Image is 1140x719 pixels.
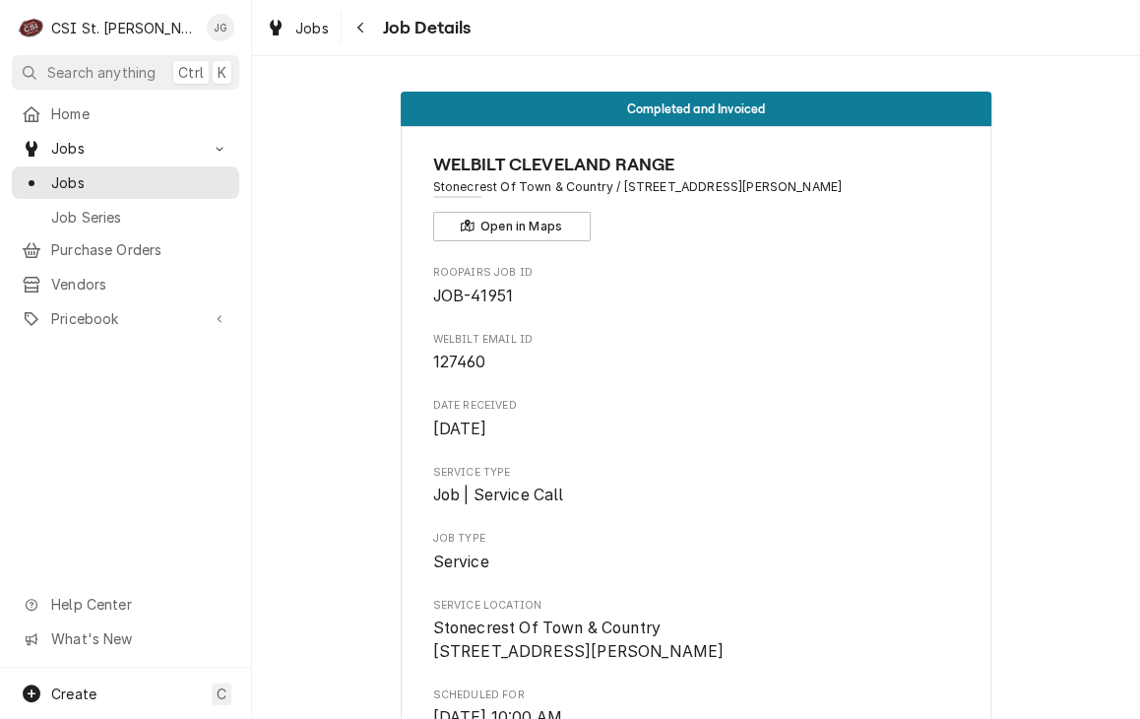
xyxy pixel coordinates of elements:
[51,628,227,649] span: What's New
[12,55,239,90] button: Search anythingCtrlK
[377,15,472,41] span: Job Details
[433,265,960,281] span: Roopairs Job ID
[51,207,229,228] span: Job Series
[433,353,486,371] span: 127460
[433,332,960,348] span: Welbilt email ID
[433,285,960,308] span: Roopairs Job ID
[18,14,45,41] div: C
[433,418,960,441] span: Date Received
[178,62,204,83] span: Ctrl
[51,103,229,124] span: Home
[433,420,487,438] span: [DATE]
[258,12,337,44] a: Jobs
[12,622,239,655] a: Go to What's New
[433,265,960,307] div: Roopairs Job ID
[433,484,960,507] span: Service Type
[18,14,45,41] div: CSI St. Louis's Avatar
[218,62,226,83] span: K
[433,152,960,178] span: Name
[12,302,239,335] a: Go to Pricebook
[433,465,960,481] span: Service Type
[12,166,239,199] a: Jobs
[51,172,229,193] span: Jobs
[433,398,960,414] span: Date Received
[12,132,239,164] a: Go to Jobs
[433,687,960,703] span: Scheduled For
[433,551,960,574] span: Job Type
[12,98,239,130] a: Home
[433,617,960,663] span: Service Location
[346,12,377,43] button: Navigate back
[12,233,239,266] a: Purchase Orders
[433,178,960,196] span: Address
[51,239,229,260] span: Purchase Orders
[433,398,960,440] div: Date Received
[433,332,960,374] div: Welbilt email ID
[12,268,239,300] a: Vendors
[433,152,960,241] div: Client Information
[12,201,239,233] a: Job Series
[51,594,227,615] span: Help Center
[433,598,960,664] div: Service Location
[433,465,960,507] div: Service Type
[51,308,200,329] span: Pricebook
[433,531,960,573] div: Job Type
[207,14,234,41] div: Jeff George's Avatar
[12,588,239,621] a: Go to Help Center
[51,274,229,294] span: Vendors
[433,212,591,241] button: Open in Maps
[51,18,196,38] div: CSI St. [PERSON_NAME]
[433,598,960,614] span: Service Location
[433,619,725,661] span: Stonecrest Of Town & Country [STREET_ADDRESS][PERSON_NAME]
[433,351,960,374] span: Welbilt email ID
[217,684,226,704] span: C
[207,14,234,41] div: JG
[51,138,200,159] span: Jobs
[47,62,156,83] span: Search anything
[433,486,564,504] span: Job | Service Call
[433,553,489,571] span: Service
[401,92,991,126] div: Status
[295,18,329,38] span: Jobs
[433,287,513,305] span: JOB-41951
[433,531,960,547] span: Job Type
[51,686,96,702] span: Create
[627,102,766,115] span: Completed and Invoiced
